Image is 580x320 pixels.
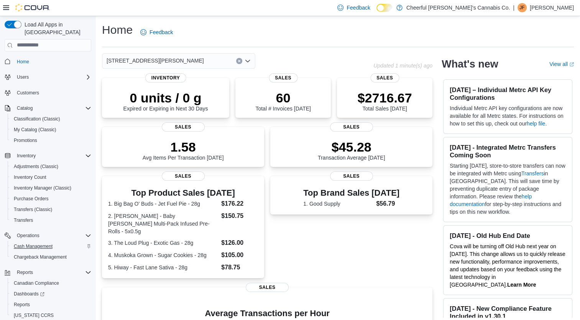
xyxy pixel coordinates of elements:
a: help documentation [450,193,532,207]
button: Operations [14,231,43,240]
a: Home [14,57,32,66]
p: Cheerful [PERSON_NAME]'s Cannabis Co. [406,3,510,12]
span: Catalog [17,105,33,111]
p: Individual Metrc API key configurations are now available for all Metrc states. For instructions ... [450,104,566,127]
span: Sales [330,172,373,181]
button: Customers [2,87,94,98]
span: Cash Management [14,243,53,249]
span: Promotions [14,137,37,144]
dt: 5. Hiway - Fast Lane Sativa - 28g [108,264,218,271]
span: [US_STATE] CCRS [14,312,54,318]
span: Dashboards [14,291,44,297]
div: Transaction Average [DATE] [318,139,385,161]
dd: $105.00 [221,251,258,260]
span: My Catalog (Classic) [11,125,91,134]
h3: [DATE] - Old Hub End Date [450,232,566,239]
a: Feedback [137,25,176,40]
span: Sales [246,283,289,292]
span: Sales [330,122,373,132]
span: JF [519,3,524,12]
button: Catalog [2,103,94,114]
button: Classification (Classic) [8,114,94,124]
dd: $176.22 [221,199,258,208]
input: Dark Mode [376,4,393,12]
h3: [DATE] - New Compliance Feature Included in v1.30.1 [450,305,566,320]
button: Purchase Orders [8,193,94,204]
p: 0 units / 0 g [123,90,208,106]
button: Inventory Manager (Classic) [8,183,94,193]
dd: $56.79 [376,199,399,208]
span: Users [14,73,91,82]
dd: $150.75 [221,211,258,221]
span: Inventory [17,153,36,159]
span: Feedback [150,28,173,36]
button: Operations [2,230,94,241]
span: Chargeback Management [14,254,67,260]
span: Cova will be turning off Old Hub next year on [DATE]. This change allows us to quickly release ne... [450,243,565,288]
a: [US_STATE] CCRS [11,311,57,320]
a: Customers [14,88,42,97]
button: Reports [8,299,94,310]
a: Transfers [521,170,544,176]
div: Avg Items Per Transaction [DATE] [143,139,224,161]
button: Open list of options [245,58,251,64]
h3: [DATE] - Integrated Metrc Transfers Coming Soon [450,144,566,159]
button: Reports [2,267,94,278]
a: Cash Management [11,242,56,251]
button: Promotions [8,135,94,146]
span: Promotions [11,136,91,145]
span: Customers [17,90,39,96]
button: Reports [14,268,36,277]
span: Sales [162,172,205,181]
span: Operations [17,233,39,239]
span: [STREET_ADDRESS][PERSON_NAME] [107,56,204,65]
span: Inventory [145,73,186,82]
span: Reports [11,300,91,309]
h3: Top Brand Sales [DATE] [303,188,399,198]
a: Dashboards [11,289,48,299]
span: Reports [14,268,91,277]
dt: 1. Big Bag O' Buds - Jet Fuel Pie - 28g [108,200,218,208]
span: Reports [17,269,33,275]
a: Inventory Count [11,173,49,182]
button: Home [2,56,94,67]
button: Adjustments (Classic) [8,161,94,172]
span: My Catalog (Classic) [14,127,56,133]
span: Classification (Classic) [14,116,60,122]
button: Catalog [14,104,36,113]
span: Inventory Count [14,174,46,180]
span: Purchase Orders [11,194,91,203]
svg: External link [569,62,574,67]
button: Chargeback Management [8,252,94,262]
dt: 2. [PERSON_NAME] - Baby [PERSON_NAME] Multi-Pack Infused Pre-Rolls - 5x0.5g [108,212,218,235]
h2: What's new [442,58,498,70]
button: Transfers [8,215,94,226]
div: Jason Fitzpatrick [518,3,527,12]
a: Transfers (Classic) [11,205,55,214]
dt: 1. Good Supply [303,200,373,208]
span: Transfers (Classic) [11,205,91,214]
p: [PERSON_NAME] [530,3,574,12]
a: Transfers [11,216,36,225]
span: Transfers [11,216,91,225]
dd: $78.75 [221,263,258,272]
button: Canadian Compliance [8,278,94,289]
a: Promotions [11,136,40,145]
span: Operations [14,231,91,240]
button: Clear input [236,58,242,64]
button: Cash Management [8,241,94,252]
span: Canadian Compliance [11,279,91,288]
button: My Catalog (Classic) [8,124,94,135]
button: Users [2,72,94,82]
span: Inventory Manager (Classic) [14,185,71,191]
p: 1.58 [143,139,224,155]
a: My Catalog (Classic) [11,125,59,134]
strong: Learn More [507,282,536,288]
a: Inventory Manager (Classic) [11,183,74,193]
button: Inventory Count [8,172,94,183]
a: Purchase Orders [11,194,52,203]
img: Cova [15,4,50,12]
div: Expired or Expiring in Next 30 Days [123,90,208,112]
dd: $126.00 [221,238,258,247]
